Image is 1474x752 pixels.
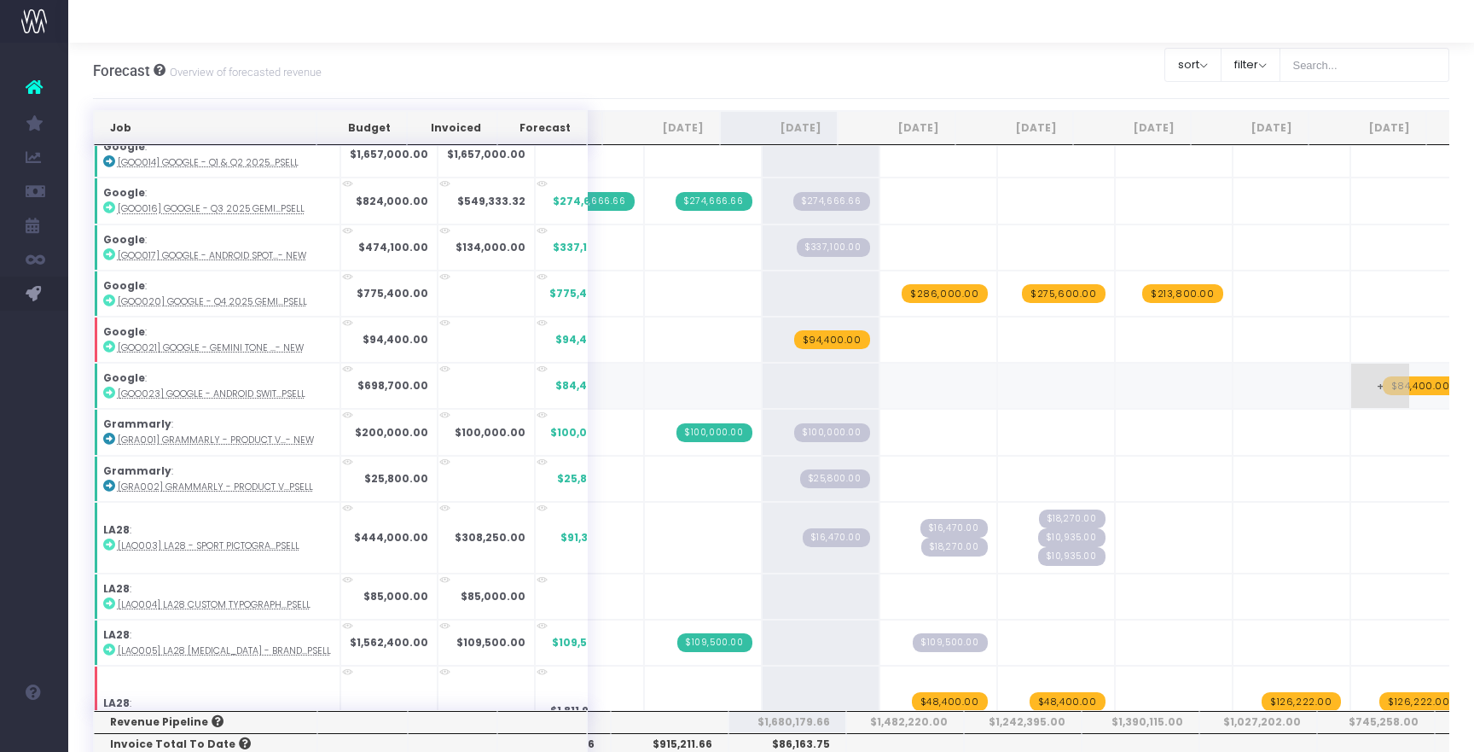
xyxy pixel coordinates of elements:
[800,469,870,488] span: Streamtime Draft Invoice: null – [GRA002] Grammarly - Product Video
[902,284,988,303] span: wayahead Revenue Forecast Item
[677,633,752,652] span: Streamtime Invoice: 920 – [LAO005] LA28 Retainer - Brand - Upsell
[456,240,525,254] strong: $134,000.00
[103,370,145,385] strong: Google
[1073,111,1191,145] th: Dec 25: activate to sort column ascending
[118,156,299,169] abbr: [GOO014] Google - Q1 & Q2 2025 Gemini Design Retainer - Brand - Upsell
[103,185,145,200] strong: Google
[793,192,870,211] span: Streamtime Draft Invoice: 896 – [GOO016] Google - Q3 2025 Gemini Design - Brand - Upsell
[165,62,322,79] small: Overview of forecasted revenue
[103,627,130,642] strong: LA28
[1082,711,1199,733] th: $1,390,115.00
[356,194,428,208] strong: $824,000.00
[118,598,310,611] abbr: [LAO004] LA28 Custom Typography - Upsell
[555,378,621,393] span: $84,400.00
[602,111,720,145] th: Aug 25: activate to sort column ascending
[1309,111,1426,145] th: Feb 26: activate to sort column ascending
[497,111,587,145] th: Forecast
[1039,510,1105,528] span: Streamtime Draft Invoice: null – LA0003 - Sport Pictograms
[118,434,314,446] abbr: [GRA001] Grammarly - Product Videos - Brand - New
[676,192,752,211] span: Streamtime Invoice: 897 – Google - Q3 2025 Gemini Design
[363,589,428,603] strong: $85,000.00
[1038,547,1105,566] span: Streamtime Draft Invoice: null – LA0003 - Sport Pictograms
[794,330,870,349] span: wayahead Revenue Forecast Item
[118,295,307,308] abbr: [GOO020] Google - Q4 2025 Gemini Design - Brand - Upsell
[103,324,145,339] strong: Google
[103,232,145,247] strong: Google
[555,332,621,347] span: $94,400.00
[103,696,130,710] strong: LA28
[118,388,305,400] abbr: [GOO023] Google - Android Switch - Campaign - Upsell
[357,378,428,393] strong: $698,700.00
[357,286,428,300] strong: $775,400.00
[797,238,870,257] span: Streamtime Draft Invoice: null – [GOO017] Google - Android - Brand - New
[457,194,525,208] strong: $549,333.32
[560,530,621,545] span: $91,350.00
[728,711,846,733] th: $1,680,179.66
[103,417,171,431] strong: Grammarly
[794,423,870,442] span: Streamtime Draft Invoice: null – Grammarly - Product Videos
[964,711,1082,733] th: $1,242,395.00
[118,539,299,552] abbr: [LAO003] LA28 - Sport Pictograms - Upsell
[1142,284,1223,303] span: wayahead Revenue Forecast Item
[94,409,340,455] td: :
[549,286,621,301] span: $775,400.00
[553,240,621,255] span: $337,100.00
[94,711,317,733] th: Revenue Pipeline
[1030,692,1105,711] span: wayahead Revenue Forecast Item
[553,194,621,209] span: $274,666.66
[1262,692,1341,711] span: wayahead Revenue Forecast Item
[350,147,428,161] strong: $1,657,000.00
[103,522,130,537] strong: LA28
[103,278,145,293] strong: Google
[720,111,838,145] th: Sep 25: activate to sort column ascending
[354,530,428,545] strong: $444,000.00
[456,635,525,650] strong: $109,500.00
[1280,48,1450,82] input: Search...
[550,703,621,719] span: $1,811,928.00
[1199,711,1317,733] th: $1,027,202.00
[364,471,428,486] strong: $25,800.00
[955,111,1073,145] th: Nov 25: activate to sort column ascending
[94,363,340,409] td: :
[1164,48,1222,82] button: sort
[355,425,428,440] strong: $200,000.00
[1022,284,1105,303] span: wayahead Revenue Forecast Item
[1038,528,1105,547] span: Streamtime Draft Invoice: null – LA0003 - Sport Pictograms
[447,147,525,161] strong: $1,657,000.00
[94,178,340,224] td: :
[912,692,988,711] span: wayahead Revenue Forecast Item
[455,425,525,440] strong: $100,000.00
[552,635,621,650] span: $109,500.00
[921,538,988,557] span: Streamtime Draft Invoice: null – LA0003 - Sport Pictograms
[461,589,525,603] strong: $85,000.00
[1351,364,1409,408] span: +
[118,644,331,657] abbr: [LAO005] LA28 Retainer - Brand - Upsell
[550,425,621,440] span: $100,000.00
[558,192,635,211] span: Streamtime Invoice: 898 – [GOO016] Google - Q3 2025 Gemini Design - Brand - Upsell
[1379,692,1459,711] span: wayahead Revenue Forecast Item
[94,111,316,145] th: Job: activate to sort column ascending
[94,224,340,271] td: :
[93,62,150,79] span: Forecast
[103,581,130,596] strong: LA28
[676,423,752,442] span: Streamtime Invoice: 908 – Grammarly - Product Videos
[103,139,145,154] strong: Google
[350,635,428,650] strong: $1,562,400.00
[1191,111,1309,145] th: Jan 26: activate to sort column ascending
[94,574,340,620] td: :
[94,456,340,502] td: :
[838,111,955,145] th: Oct 25: activate to sort column ascending
[118,481,313,493] abbr: [GRA002] Grammarly - Product Video - Brand - Upsell
[920,519,988,538] span: Streamtime Draft Invoice: null – LA0003 - Sport Pictograms
[316,111,407,145] th: Budget
[21,718,47,743] img: images/default_profile_image.png
[407,111,497,145] th: Invoiced
[913,633,988,652] span: Streamtime Draft Invoice: null – [LAO005] LA28 Retainer - Brand - Upsell
[103,463,171,478] strong: Grammarly
[118,202,305,215] abbr: [GOO016] Google - Q3 2025 Gemini Design - Brand - Upsell
[94,271,340,317] td: :
[94,620,340,666] td: :
[455,530,525,545] strong: $308,250.00
[358,240,428,254] strong: $474,100.00
[557,471,621,487] span: $25,800.00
